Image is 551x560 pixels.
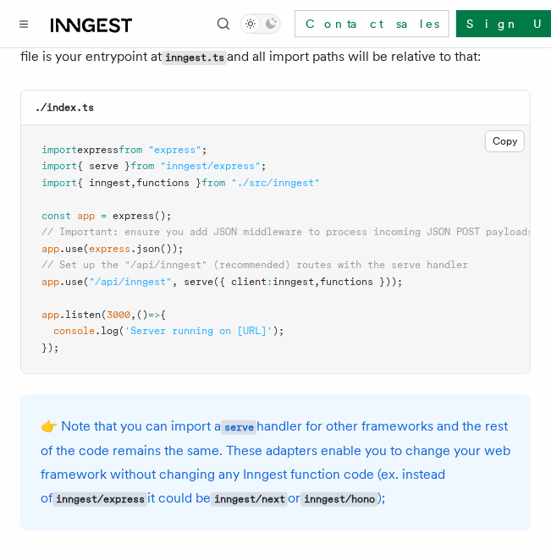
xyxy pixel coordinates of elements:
code: serve [221,420,256,435]
span: .use [59,243,83,255]
span: app [77,210,95,222]
span: from [130,160,154,172]
span: "/api/inngest" [89,276,172,288]
span: from [201,177,225,189]
span: inngest [273,276,314,288]
code: inngest/next [211,492,288,507]
button: Find something... [213,14,234,34]
span: "inngest/express" [160,160,261,172]
span: import [41,144,77,156]
span: , [314,276,320,288]
span: ({ client [213,276,267,288]
span: , [130,309,136,321]
span: app [41,309,59,321]
span: functions } [136,177,201,189]
span: (); [154,210,172,222]
button: Toggle dark mode [240,14,281,34]
span: , [172,276,178,288]
span: express [89,243,130,255]
span: // Set up the "/api/inngest" (recommended) routes with the serve handler [41,259,468,271]
span: { serve } [77,160,130,172]
span: ( [118,325,124,337]
span: 3000 [107,309,130,321]
span: }); [41,342,59,354]
span: const [41,210,71,222]
span: ; [261,160,267,172]
span: .listen [59,309,101,321]
span: 'Server running on [URL]' [124,325,273,337]
span: ; [201,144,207,156]
span: ()); [160,243,184,255]
span: : [267,276,273,288]
button: Toggle navigation [14,14,34,34]
span: = [101,210,107,222]
span: app [41,243,59,255]
span: => [148,309,160,321]
span: functions })); [320,276,403,288]
span: ); [273,325,284,337]
code: inngest.ts [162,51,227,65]
span: { [160,309,166,321]
span: ( [83,276,89,288]
span: { inngest [77,177,130,189]
code: inngest/hono [300,492,377,507]
span: import [41,160,77,172]
a: Contact sales [295,10,449,37]
code: ./index.ts [35,102,94,113]
span: "express" [148,144,201,156]
span: ( [101,309,107,321]
code: inngest/express [52,492,147,507]
span: app [41,276,59,288]
span: , [130,177,136,189]
span: "./src/inngest" [231,177,320,189]
a: serve [221,418,256,434]
span: () [136,309,148,321]
span: .use [59,276,83,288]
span: serve [184,276,213,288]
span: ( [83,243,89,255]
span: console [53,325,95,337]
button: Copy [485,130,525,152]
p: 👉 Note that you can import a handler for other frameworks and the rest of the code remains the sa... [41,415,510,511]
span: import [41,177,77,189]
span: from [118,144,142,156]
span: express [113,210,154,222]
span: // Important: ensure you add JSON middleware to process incoming JSON POST payloads. [41,226,539,238]
span: .json [130,243,160,255]
span: .log [95,325,118,337]
span: express [77,144,118,156]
